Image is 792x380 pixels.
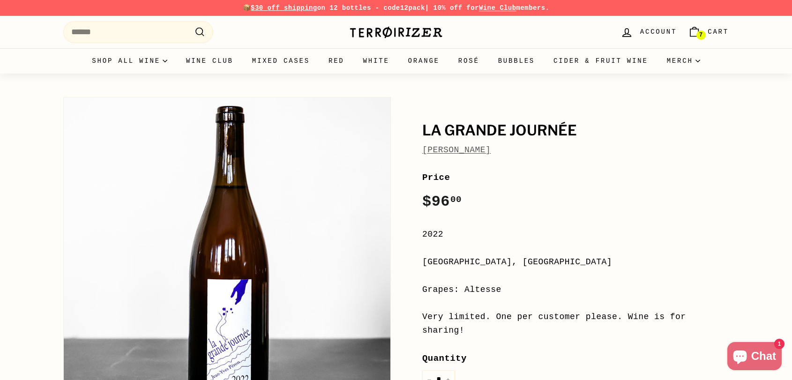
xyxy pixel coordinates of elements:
div: Primary [45,48,747,74]
a: Orange [399,48,449,74]
span: Cart [708,27,729,37]
span: $30 off shipping [251,4,317,12]
label: Price [422,171,729,185]
span: Account [640,27,677,37]
div: Grapes: Altesse [422,283,729,297]
a: Red [319,48,354,74]
span: $96 [422,193,462,210]
label: Quantity [422,351,729,365]
a: White [354,48,399,74]
summary: Merch [658,48,710,74]
strong: 12pack [400,4,425,12]
a: Wine Club [177,48,243,74]
div: Very limited. One per customer please. Wine is for sharing! [422,310,729,337]
a: Cart [682,18,734,46]
a: Cider & Fruit Wine [544,48,658,74]
inbox-online-store-chat: Shopify online store chat [725,342,785,373]
div: [GEOGRAPHIC_DATA], [GEOGRAPHIC_DATA] [422,255,729,269]
div: 2022 [422,228,729,241]
a: [PERSON_NAME] [422,145,491,155]
a: Account [615,18,682,46]
h1: La Grande Journée [422,123,729,139]
span: 7 [699,32,702,38]
a: Wine Club [479,4,516,12]
a: Bubbles [489,48,544,74]
a: Rosé [449,48,489,74]
sup: 00 [450,194,462,205]
p: 📦 on 12 bottles - code | 10% off for members. [63,3,729,13]
a: Mixed Cases [243,48,319,74]
summary: Shop all wine [82,48,177,74]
